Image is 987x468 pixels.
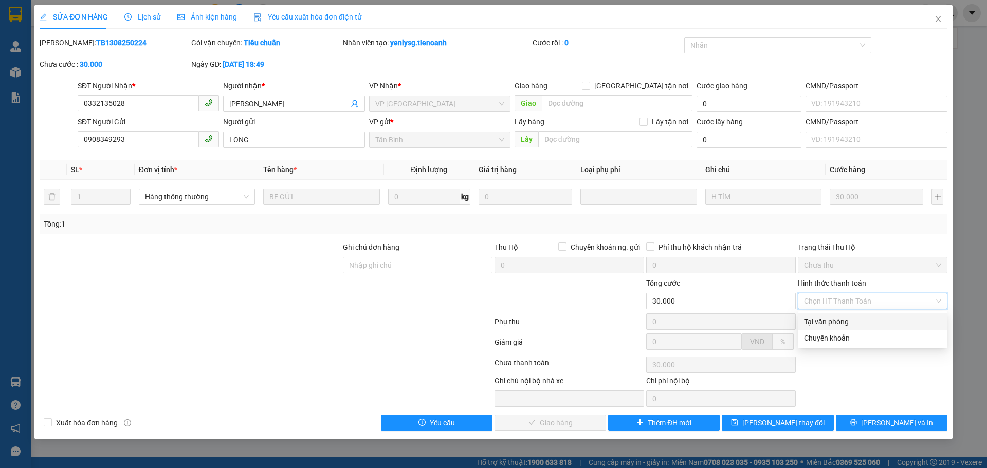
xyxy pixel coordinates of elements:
[836,415,947,431] button: printer[PERSON_NAME] và In
[460,189,470,205] span: kg
[750,338,764,346] span: VND
[223,80,364,91] div: Người nhận
[697,118,743,126] label: Cước lấy hàng
[648,417,691,428] span: Thêm ĐH mới
[390,39,447,47] b: yenlysg.tienoanh
[798,279,866,287] label: Hình thức thanh toán
[830,189,923,205] input: 0
[646,279,680,287] span: Tổng cước
[804,332,941,344] div: Chuyển khoản
[52,417,122,428] span: Xuất hóa đơn hàng
[590,80,692,91] span: [GEOGRAPHIC_DATA] tận nơi
[576,160,701,180] th: Loại phụ phí
[177,13,185,21] span: picture
[375,132,504,147] span: Tân Bình
[205,99,213,107] span: phone
[80,60,102,68] b: 30.000
[697,82,747,90] label: Cước giao hàng
[780,338,785,346] span: %
[343,257,492,273] input: Ghi chú đơn hàng
[654,241,746,253] span: Phí thu hộ khách nhận trả
[804,257,941,273] span: Chưa thu
[742,417,825,428] span: [PERSON_NAME] thay đổi
[850,419,857,427] span: printer
[731,419,738,427] span: save
[78,80,219,91] div: SĐT Người Nhận
[806,116,947,127] div: CMND/Passport
[931,189,943,205] button: plus
[191,37,341,48] div: Gói vận chuyển:
[177,13,237,21] span: Ảnh kiện hàng
[40,13,108,21] span: SỬA ĐƠN HÀNG
[369,82,398,90] span: VP Nhận
[343,243,399,251] label: Ghi chú đơn hàng
[44,218,381,230] div: Tổng: 1
[804,316,941,327] div: Tại văn phòng
[515,95,542,111] span: Giao
[71,165,79,174] span: SL
[934,15,942,23] span: close
[15,74,130,130] strong: Nhận:
[343,37,531,48] div: Nhân viên tạo:
[493,336,645,354] div: Giảm giá
[924,5,953,34] button: Close
[705,189,821,205] input: Ghi Chú
[50,6,150,28] span: Gửi:
[205,135,213,143] span: phone
[701,160,826,180] th: Ghi chú
[191,59,341,70] div: Ngày GD:
[418,419,426,427] span: exclamation-circle
[124,419,131,426] span: info-circle
[646,375,796,390] div: Chi phí nội bộ
[830,165,865,174] span: Cước hàng
[648,116,692,127] span: Lấy tận nơi
[381,415,492,431] button: exclamation-circleYêu cầu
[515,118,544,126] span: Lấy hàng
[636,419,644,427] span: plus
[263,189,379,205] input: VD: Bàn, Ghế
[515,82,547,90] span: Giao hàng
[50,41,123,68] span: VPĐL1408250001 -
[60,60,120,68] span: 09:44:23 [DATE]
[722,415,833,431] button: save[PERSON_NAME] thay đổi
[139,165,177,174] span: Đơn vị tính
[40,59,189,70] div: Chưa cước :
[40,13,47,21] span: edit
[495,415,606,431] button: checkGiao hàng
[50,30,134,39] span: A HẠNH - 0379749143
[533,37,682,48] div: Cước rồi :
[495,375,644,390] div: Ghi chú nội bộ nhà xe
[124,13,132,21] span: clock-circle
[145,189,249,204] span: Hàng thông thường
[542,95,692,111] input: Dọc đường
[375,96,504,111] span: VP Đà Lạt
[538,131,692,147] input: Dọc đường
[493,316,645,334] div: Phụ thu
[351,100,359,108] span: user-add
[564,39,569,47] b: 0
[479,165,517,174] span: Giá trị hàng
[263,165,297,174] span: Tên hàng
[50,6,150,28] span: VP [GEOGRAPHIC_DATA]
[78,116,219,127] div: SĐT Người Gửi
[804,293,941,309] span: Chọn HT Thanh Toán
[697,132,801,148] input: Cước lấy hàng
[124,13,161,21] span: Lịch sử
[566,241,644,253] span: Chuyển khoản ng. gửi
[223,116,364,127] div: Người gửi
[495,243,518,251] span: Thu Hộ
[244,39,280,47] b: Tiêu chuẩn
[223,60,264,68] b: [DATE] 18:49
[44,189,60,205] button: delete
[861,417,933,428] span: [PERSON_NAME] và In
[806,80,947,91] div: CMND/Passport
[515,131,538,147] span: Lấy
[798,241,947,253] div: Trạng thái Thu Hộ
[253,13,262,22] img: icon
[411,165,447,174] span: Định lượng
[40,37,189,48] div: [PERSON_NAME]:
[253,13,362,21] span: Yêu cầu xuất hóa đơn điện tử
[50,50,121,68] span: hoainam.tienoanh - In:
[608,415,720,431] button: plusThêm ĐH mới
[96,39,147,47] b: TB1308250224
